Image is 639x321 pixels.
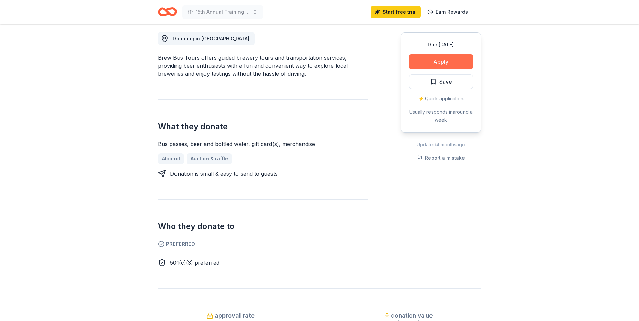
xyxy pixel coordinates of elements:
[409,108,473,124] div: Usually responds in around a week
[158,240,368,248] span: Preferred
[409,95,473,103] div: ⚡️ Quick application
[371,6,421,18] a: Start free trial
[417,154,465,162] button: Report a mistake
[158,221,368,232] h2: Who they donate to
[173,36,249,41] span: Donating in [GEOGRAPHIC_DATA]
[401,141,481,149] div: Updated 4 months ago
[158,121,368,132] h2: What they donate
[170,259,219,266] span: 501(c)(3) preferred
[409,74,473,89] button: Save
[391,310,433,321] span: donation value
[158,53,368,78] div: Brew Bus Tours offers guided brewery tours and transportation services, providing beer enthusiast...
[423,6,472,18] a: Earn Rewards
[215,310,255,321] span: approval rate
[409,41,473,49] div: Due [DATE]
[170,170,278,178] div: Donation is small & easy to send to guests
[439,77,452,86] span: Save
[187,153,232,164] a: Auction & raffle
[409,54,473,69] button: Apply
[158,153,184,164] a: Alcohol
[158,4,177,20] a: Home
[196,8,250,16] span: 15th Annual Training Conference
[158,140,368,148] div: Bus passes, beer and bottled water, gift card(s), merchandise
[182,5,263,19] button: 15th Annual Training Conference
